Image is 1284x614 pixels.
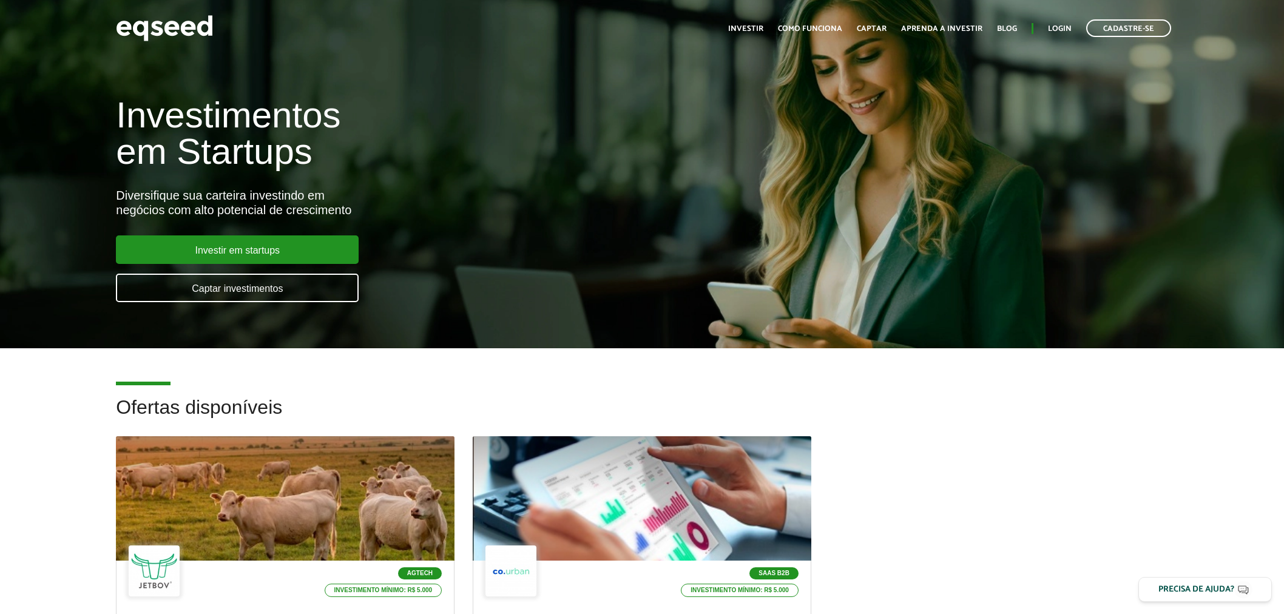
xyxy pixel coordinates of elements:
a: Cadastre-se [1086,19,1171,37]
a: Como funciona [778,25,842,33]
a: Captar investimentos [116,274,359,302]
p: Agtech [398,567,442,579]
a: Blog [997,25,1017,33]
a: Login [1048,25,1072,33]
p: SaaS B2B [749,567,799,579]
p: Investimento mínimo: R$ 5.000 [681,584,799,597]
a: Investir [728,25,763,33]
div: Diversifique sua carteira investindo em negócios com alto potencial de crescimento [116,188,740,217]
h2: Ofertas disponíveis [116,397,1167,436]
a: Aprenda a investir [901,25,982,33]
a: Captar [857,25,887,33]
a: Investir em startups [116,235,359,264]
h1: Investimentos em Startups [116,97,740,170]
p: Investimento mínimo: R$ 5.000 [325,584,442,597]
img: EqSeed [116,12,213,44]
